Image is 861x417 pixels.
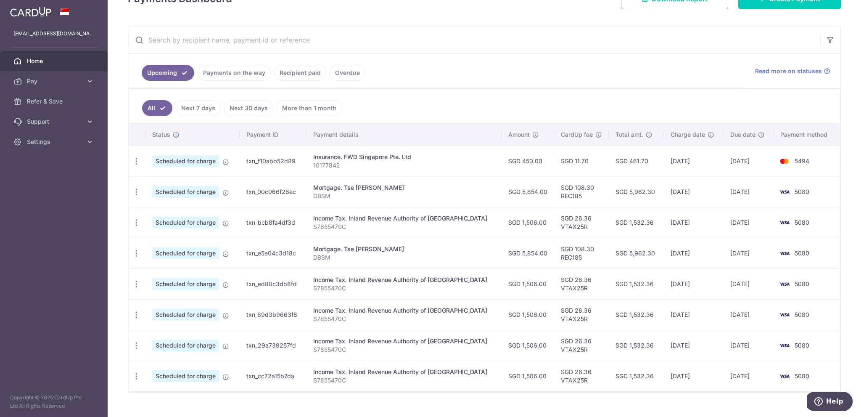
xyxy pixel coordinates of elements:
span: Settings [27,138,82,146]
td: [DATE] [664,361,724,391]
p: S7855470C [313,315,495,323]
span: Scheduled for charge [152,370,219,382]
div: Income Tax. Inland Revenue Authority of [GEOGRAPHIC_DATA] [313,368,495,376]
span: Support [27,117,82,126]
td: [DATE] [724,330,774,361]
img: CardUp [10,7,51,17]
img: Bank Card [776,310,793,320]
span: Help [19,6,36,13]
td: [DATE] [724,176,774,207]
p: S7855470C [313,345,495,354]
td: SGD 5,854.00 [502,176,554,207]
iframe: Opens a widget where you can find more information [807,392,853,413]
span: Due date [730,130,755,139]
td: txn_ed80c3db8fd [240,268,306,299]
span: Scheduled for charge [152,217,219,228]
span: 5080 [795,280,809,287]
td: txn_cc72a15b7da [240,361,306,391]
td: SGD 26.36 VTAX25R [554,330,609,361]
td: [DATE] [664,176,724,207]
a: Overdue [330,65,365,81]
a: Next 7 days [176,100,221,116]
td: SGD 1,532.36 [609,207,664,238]
img: Bank Card [776,279,793,289]
input: Search by recipient name, payment id or reference [128,27,820,53]
span: 5494 [795,157,809,165]
span: 5080 [795,250,809,257]
a: All [142,100,172,116]
span: 5080 [795,342,809,349]
span: 5080 [795,188,809,195]
p: S7855470C [313,376,495,385]
td: SGD 1,532.36 [609,330,664,361]
span: Home [27,57,82,65]
span: Pay [27,77,82,85]
img: Bank Card [776,340,793,351]
td: SGD 11.70 [554,146,609,176]
td: txn_f10abb52d89 [240,146,306,176]
span: Read more on statuses [755,67,822,75]
td: SGD 1,506.00 [502,330,554,361]
a: Payments on the way [198,65,271,81]
div: Income Tax. Inland Revenue Authority of [GEOGRAPHIC_DATA] [313,306,495,315]
td: txn_bcb8fa4df3d [240,207,306,238]
span: Total amt. [615,130,643,139]
td: SGD 26.36 VTAX25R [554,299,609,330]
p: S7855470C [313,223,495,231]
td: SGD 26.36 VTAX25R [554,361,609,391]
span: Scheduled for charge [152,247,219,259]
td: [DATE] [724,207,774,238]
a: Upcoming [142,65,194,81]
span: 5080 [795,311,809,318]
td: [DATE] [664,238,724,268]
span: Scheduled for charge [152,340,219,351]
td: SGD 1,532.36 [609,361,664,391]
td: [DATE] [664,299,724,330]
span: Scheduled for charge [152,155,219,167]
img: Bank Card [776,156,793,166]
img: Bank Card [776,248,793,258]
td: [DATE] [724,361,774,391]
td: SGD 5,854.00 [502,238,554,268]
td: [DATE] [664,330,724,361]
div: Income Tax. Inland Revenue Authority of [GEOGRAPHIC_DATA] [313,337,495,345]
td: SGD 1,506.00 [502,299,554,330]
div: Mortgage. Tse [PERSON_NAME]` [313,183,495,192]
span: CardUp fee [561,130,593,139]
td: [DATE] [724,146,774,176]
span: Scheduled for charge [152,309,219,321]
td: SGD 5,962.30 [609,238,664,268]
td: [DATE] [724,238,774,268]
td: SGD 1,506.00 [502,361,554,391]
td: SGD 26.36 VTAX25R [554,268,609,299]
span: Scheduled for charge [152,278,219,290]
td: [DATE] [664,207,724,238]
td: SGD 1,506.00 [502,268,554,299]
th: Payment method [774,124,840,146]
td: SGD 1,506.00 [502,207,554,238]
td: SGD 1,532.36 [609,299,664,330]
div: Mortgage. Tse [PERSON_NAME]` [313,245,495,253]
div: Income Tax. Inland Revenue Authority of [GEOGRAPHIC_DATA] [313,214,495,223]
td: [DATE] [664,146,724,176]
td: txn_00c066f26ec [240,176,306,207]
span: Charge date [671,130,705,139]
a: Read more on statuses [755,67,830,75]
span: Amount [508,130,530,139]
div: Insurance. FWD Singapore Pte. Ltd [313,153,495,161]
td: SGD 461.70 [609,146,664,176]
td: [DATE] [664,268,724,299]
span: Refer & Save [27,97,82,106]
img: Bank Card [776,187,793,197]
span: 5080 [795,219,809,226]
td: SGD 108.30 REC185 [554,176,609,207]
th: Payment details [306,124,502,146]
a: Recipient paid [274,65,326,81]
td: txn_29a739257fd [240,330,306,361]
td: txn_e5e04c3d18c [240,238,306,268]
img: Bank Card [776,371,793,381]
p: DBSM [313,253,495,262]
th: Payment ID [240,124,306,146]
span: Scheduled for charge [152,186,219,198]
